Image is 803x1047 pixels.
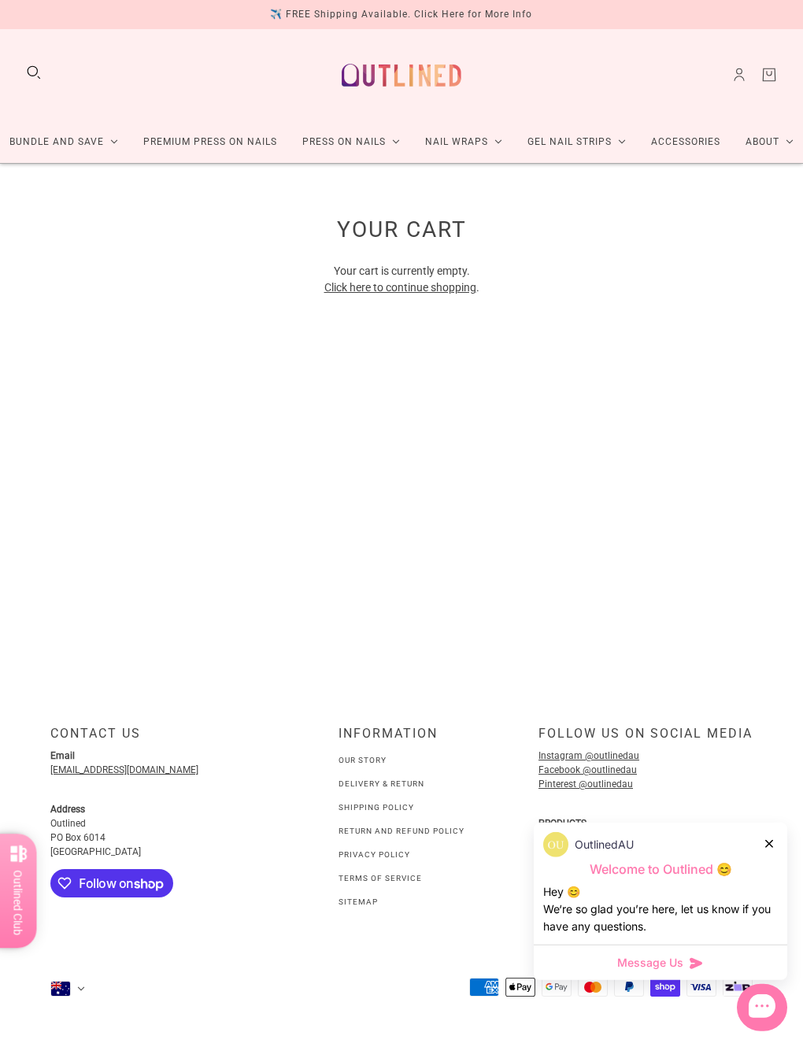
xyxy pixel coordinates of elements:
[270,6,532,23] div: ✈️ FREE Shipping Available. Click Here for More Info
[543,832,568,857] img: data:image/png;base64,iVBORw0KGgoAAAANSUhEUgAAACQAAAAkCAYAAADhAJiYAAAAAXNSR0IArs4c6QAAAERlWElmTU0...
[50,726,268,753] div: Contact Us
[339,803,414,812] a: Shipping Policy
[50,981,85,997] button: Australia
[413,121,515,163] a: Nail Wraps
[339,751,464,910] ul: Navigation
[723,978,753,997] img: “zip
[543,883,778,935] div: Hey 😊 We‘re so glad you’re here, let us know if you have any questions.
[515,121,638,163] a: Gel Nail Strips
[760,66,778,83] a: Cart
[543,861,778,878] p: Welcome to Outlined 😊
[46,216,757,242] h2: Your Cart
[638,121,733,163] a: Accessories
[50,802,268,859] p: Outlined PO Box 6014 [GEOGRAPHIC_DATA]
[731,66,748,83] a: Account
[617,955,683,971] span: Message Us
[339,897,378,906] a: Sitemap
[538,726,753,753] div: Follow us on social media
[25,64,43,81] button: Search
[339,756,387,764] a: Our Story
[324,265,479,294] span: Your cart is currently empty. .
[339,850,410,859] a: Privacy Policy
[538,764,637,775] a: Facebook @outlinedau
[290,121,413,163] a: Press On Nails
[538,750,639,761] a: Instagram @outlinedau
[339,874,422,882] a: Terms of Service
[575,836,634,853] p: OutlinedAU
[332,42,471,109] a: Outlined
[339,827,464,835] a: Return and Refund Policy
[339,726,464,753] div: INFORMATION
[324,281,476,294] a: Click here to continue shopping
[538,779,633,790] a: Pinterest @outlinedau
[339,779,424,788] a: Delivery & Return
[538,818,587,829] strong: PRODUCTS
[131,121,290,163] a: Premium Press On Nails
[50,804,85,815] strong: Address
[50,750,75,761] strong: Email
[50,764,198,775] a: [EMAIL_ADDRESS][DOMAIN_NAME]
